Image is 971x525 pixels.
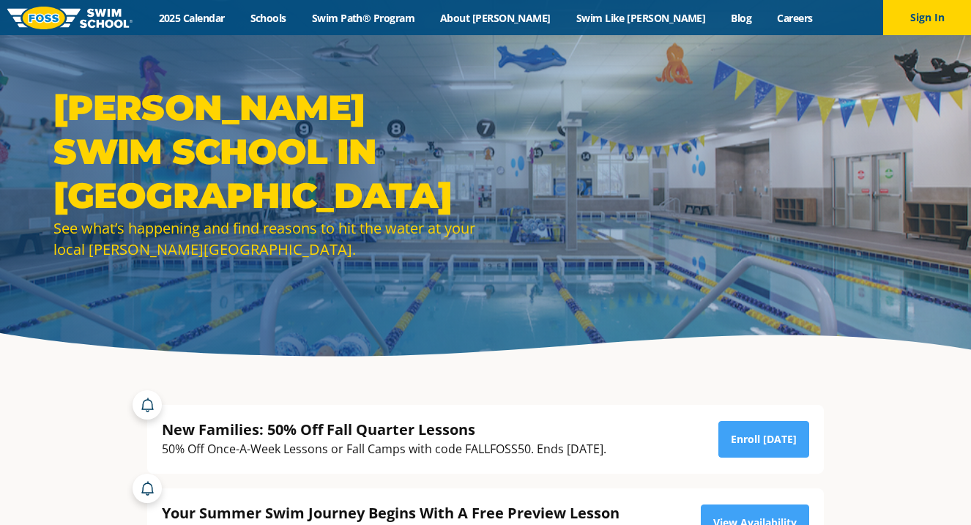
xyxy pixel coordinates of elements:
a: About [PERSON_NAME] [428,11,564,25]
img: FOSS Swim School Logo [7,7,133,29]
div: New Families: 50% Off Fall Quarter Lessons [162,420,606,439]
a: Swim Path® Program [299,11,427,25]
div: See what’s happening and find reasons to hit the water at your local [PERSON_NAME][GEOGRAPHIC_DATA]. [53,217,478,260]
h1: [PERSON_NAME] Swim School in [GEOGRAPHIC_DATA] [53,86,478,217]
a: Enroll [DATE] [718,421,809,458]
a: Swim Like [PERSON_NAME] [563,11,718,25]
div: 50% Off Once-A-Week Lessons or Fall Camps with code FALLFOSS50. Ends [DATE]. [162,439,606,459]
a: Schools [237,11,299,25]
a: Blog [718,11,764,25]
a: Careers [764,11,825,25]
div: Your Summer Swim Journey Begins With A Free Preview Lesson [162,503,653,523]
a: 2025 Calendar [146,11,237,25]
